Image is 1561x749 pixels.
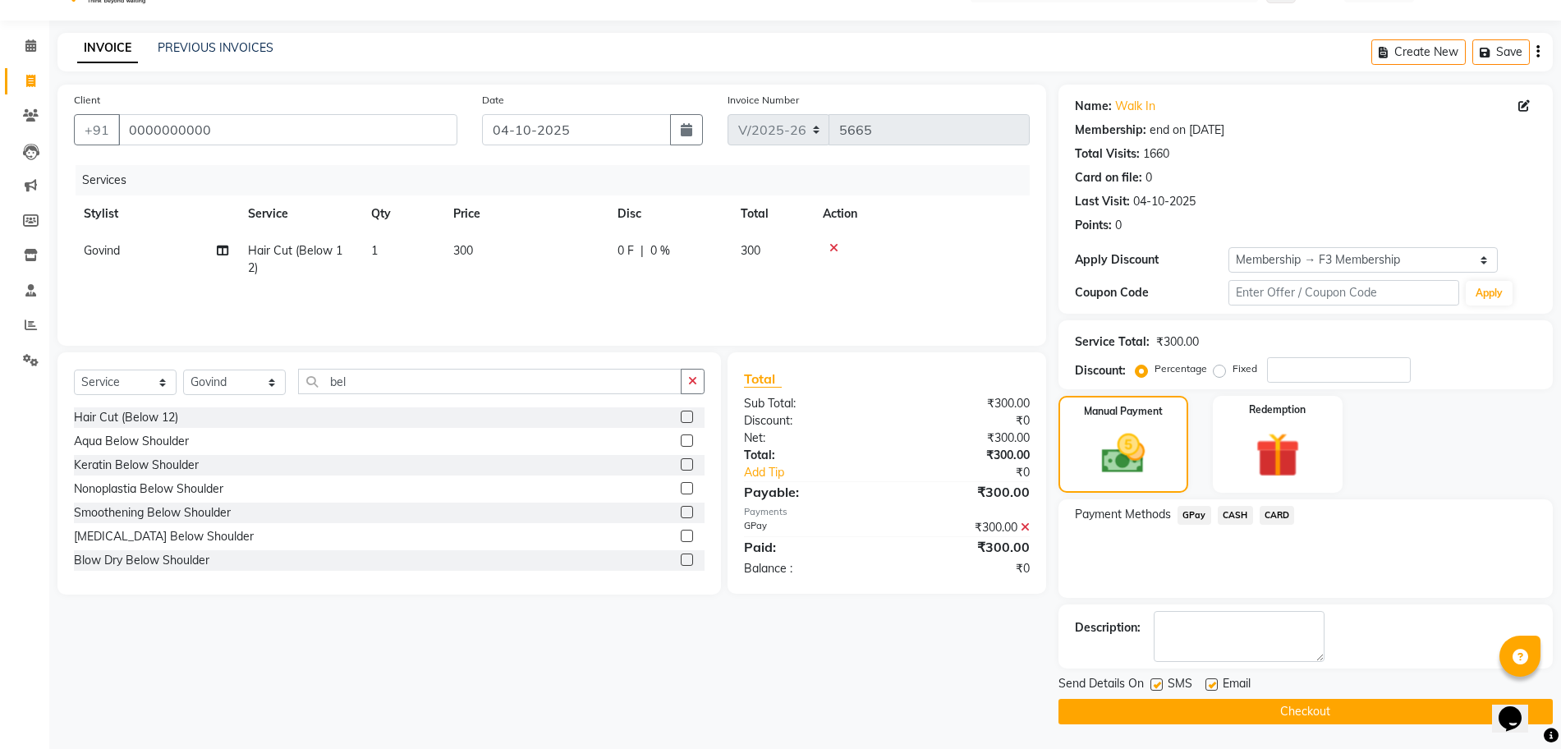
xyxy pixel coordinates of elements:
div: Services [76,165,1042,195]
div: Points: [1075,217,1112,234]
span: CARD [1260,506,1295,525]
th: Stylist [74,195,238,232]
div: Last Visit: [1075,193,1130,210]
div: ₹0 [912,464,1042,481]
label: Date [482,93,504,108]
div: GPay [732,519,887,536]
div: ₹0 [887,560,1042,577]
div: Hair Cut (Below 12) [74,409,178,426]
span: Hair Cut (Below 12) [248,243,342,275]
div: end on [DATE] [1150,122,1224,139]
div: Net: [732,430,887,447]
div: Discount: [1075,362,1126,379]
span: Send Details On [1058,675,1144,696]
div: Discount: [732,412,887,430]
div: Smoothening Below Shoulder [74,504,231,522]
div: 0 [1145,169,1152,186]
div: Total Visits: [1075,145,1140,163]
div: ₹300.00 [887,395,1042,412]
span: Govind [84,243,120,258]
button: Apply [1466,281,1513,306]
div: ₹0 [887,412,1042,430]
label: Percentage [1155,361,1207,376]
label: Client [74,93,100,108]
span: GPay [1178,506,1211,525]
button: Save [1472,39,1530,65]
img: _gift.svg [1242,427,1314,483]
span: 300 [453,243,473,258]
div: Balance : [732,560,887,577]
label: Invoice Number [728,93,799,108]
div: Coupon Code [1075,284,1228,301]
div: Payable: [732,482,887,502]
div: ₹300.00 [887,482,1042,502]
div: Blow Dry Below Shoulder [74,552,209,569]
div: ₹300.00 [887,537,1042,557]
div: 0 [1115,217,1122,234]
span: 0 % [650,242,670,260]
span: Email [1223,675,1251,696]
div: Paid: [732,537,887,557]
th: Qty [361,195,443,232]
th: Total [731,195,813,232]
th: Price [443,195,608,232]
input: Enter Offer / Coupon Code [1228,280,1459,306]
div: ₹300.00 [1156,333,1199,351]
div: ₹300.00 [887,430,1042,447]
input: Search or Scan [298,369,682,394]
input: Search by Name/Mobile/Email/Code [118,114,457,145]
span: Payment Methods [1075,506,1171,523]
div: Description: [1075,619,1141,636]
div: ₹300.00 [887,447,1042,464]
label: Fixed [1233,361,1257,376]
img: _cash.svg [1088,429,1158,479]
div: 04-10-2025 [1133,193,1196,210]
span: CASH [1218,506,1253,525]
a: Walk In [1115,98,1155,115]
div: 1660 [1143,145,1169,163]
div: Total: [732,447,887,464]
th: Action [813,195,1030,232]
div: Aqua Below Shoulder [74,433,189,450]
span: 300 [741,243,760,258]
div: ₹300.00 [887,519,1042,536]
div: Membership: [1075,122,1146,139]
div: Service Total: [1075,333,1150,351]
span: 1 [371,243,378,258]
div: Keratin Below Shoulder [74,457,199,474]
span: 0 F [618,242,634,260]
div: Apply Discount [1075,251,1228,269]
div: Nonoplastia Below Shoulder [74,480,223,498]
span: SMS [1168,675,1192,696]
th: Disc [608,195,731,232]
a: INVOICE [77,34,138,63]
iframe: chat widget [1492,683,1545,733]
button: Checkout [1058,699,1553,724]
th: Service [238,195,361,232]
button: +91 [74,114,120,145]
div: Card on file: [1075,169,1142,186]
a: Add Tip [732,464,913,481]
div: [MEDICAL_DATA] Below Shoulder [74,528,254,545]
label: Redemption [1249,402,1306,417]
div: Sub Total: [732,395,887,412]
label: Manual Payment [1084,404,1163,419]
span: | [640,242,644,260]
a: PREVIOUS INVOICES [158,40,273,55]
div: Name: [1075,98,1112,115]
div: Payments [744,505,1030,519]
button: Create New [1371,39,1466,65]
span: Total [744,370,782,388]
